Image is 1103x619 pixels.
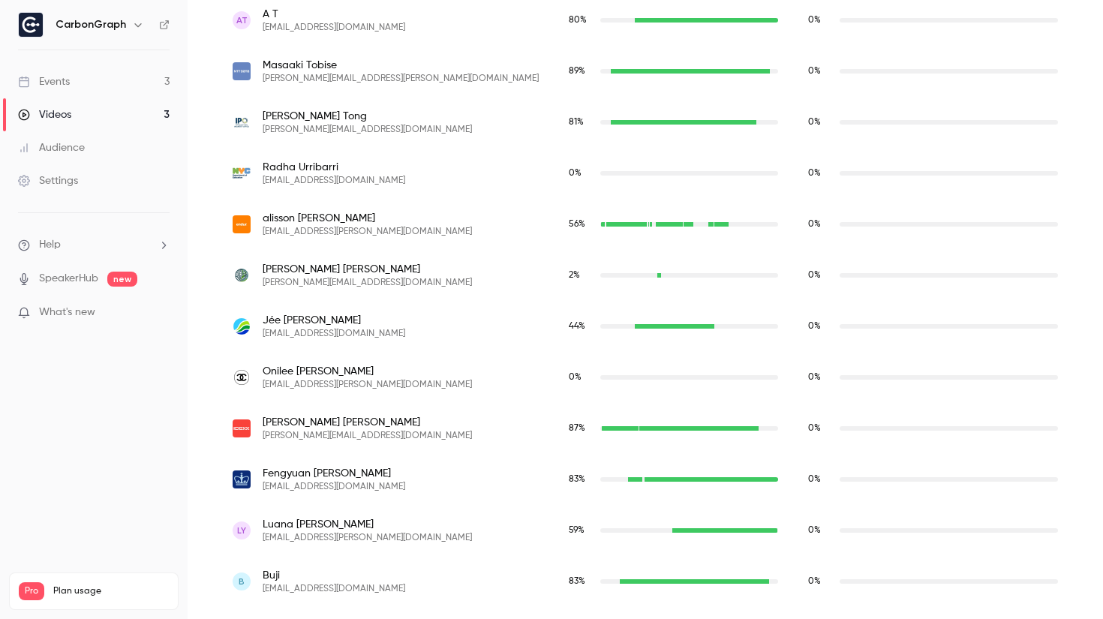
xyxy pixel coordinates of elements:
span: 0 % [808,475,821,484]
span: Masaaki Tobise [263,58,539,73]
span: Replay watch time [808,422,832,435]
img: lbl.gov [233,113,251,131]
span: Help [39,237,61,253]
span: Live watch time [569,116,593,129]
span: 83 % [569,475,585,484]
span: B [239,575,245,588]
span: [PERSON_NAME][EMAIL_ADDRESS][PERSON_NAME][DOMAIN_NAME] [263,73,539,85]
span: Live watch time [569,320,593,333]
span: 0 % [808,322,821,331]
span: [PERSON_NAME][EMAIL_ADDRESS][DOMAIN_NAME] [263,277,472,289]
span: 0 % [808,169,821,178]
span: [EMAIL_ADDRESS][DOMAIN_NAME] [263,175,405,187]
span: 0 % [808,16,821,25]
span: alisson [PERSON_NAME] [263,211,472,226]
div: fy2335@columbia.edu [218,454,1073,505]
span: Plan usage [53,585,169,597]
span: 0 % [808,220,821,229]
span: Replay watch time [808,269,832,282]
span: [PERSON_NAME] [PERSON_NAME] [263,262,472,277]
span: [EMAIL_ADDRESS][PERSON_NAME][DOMAIN_NAME] [263,532,472,544]
div: Events [18,74,70,89]
div: Audience [18,140,85,155]
span: [PERSON_NAME] Tong [263,109,472,124]
span: Replay watch time [808,473,832,486]
span: Replay watch time [808,218,832,231]
img: CarbonGraph [19,13,43,37]
span: Live watch time [569,14,593,27]
span: [PERSON_NAME] [PERSON_NAME] [263,415,472,430]
span: Live watch time [569,422,593,435]
span: Onilee [PERSON_NAME] [263,364,472,379]
span: Replay watch time [808,65,832,78]
span: 0 % [808,424,821,433]
span: 59 % [569,526,585,535]
span: 87 % [569,424,585,433]
span: [EMAIL_ADDRESS][DOMAIN_NAME] [263,328,405,340]
span: 0 % [808,67,821,76]
span: [PERSON_NAME][EMAIL_ADDRESS][DOMAIN_NAME] [263,124,472,136]
span: Replay watch time [808,524,832,537]
span: 0 % [808,577,821,586]
div: alisson.villarreal@endur.mx [218,199,1073,250]
div: luana.yeung@turntown.com [218,505,1073,556]
span: [EMAIL_ADDRESS][PERSON_NAME][DOMAIN_NAME] [263,379,472,391]
span: Live watch time [569,473,593,486]
div: Videos [18,107,71,122]
div: Settings [18,173,78,188]
span: Live watch time [569,371,593,384]
img: nttdata.com [233,62,251,80]
iframe: Noticeable Trigger [152,306,170,320]
a: SpeakerHub [39,271,98,287]
span: Live watch time [569,269,593,282]
span: Replay watch time [808,371,832,384]
div: blueberrybujin@gmail.com [218,556,1073,607]
span: Replay watch time [808,320,832,333]
span: Buji [263,568,405,583]
span: 0 % [808,271,821,280]
span: 2 % [569,271,580,280]
span: 0 % [808,118,821,127]
div: haley@lbl.gov [218,97,1073,148]
img: idexx.com [233,419,251,437]
span: A T [263,7,405,22]
span: Live watch time [569,167,593,180]
img: endur.mx [233,215,251,233]
img: parks.nyc.gov [233,164,251,182]
span: LY [237,524,246,537]
span: Live watch time [569,65,593,78]
span: [EMAIL_ADDRESS][PERSON_NAME][DOMAIN_NAME] [263,226,472,238]
span: 44 % [569,322,585,331]
span: new [107,272,137,287]
div: radha.urribarri@parks.nyc.gov [218,148,1073,199]
span: 81 % [569,118,584,127]
div: jacob@ecosystemsadvising.com [218,250,1073,301]
span: 0 % [569,169,582,178]
div: dan-wojciechowski@idexx.com [218,403,1073,454]
span: Replay watch time [808,167,832,180]
span: Live watch time [569,524,593,537]
span: [PERSON_NAME][EMAIL_ADDRESS][DOMAIN_NAME] [263,430,472,442]
span: [EMAIL_ADDRESS][DOMAIN_NAME] [263,481,405,493]
span: 0 % [808,526,821,535]
span: Replay watch time [808,575,832,588]
span: 83 % [569,577,585,586]
span: [EMAIL_ADDRESS][DOMAIN_NAME] [263,583,405,595]
span: Radha Urribarri [263,160,405,175]
span: 0 % [569,373,582,382]
h6: CarbonGraph [56,17,126,32]
div: jwillis@edf.org [218,301,1073,352]
span: Replay watch time [808,14,832,27]
span: 80 % [569,16,587,25]
span: AT [236,14,248,27]
span: 89 % [569,67,585,76]
span: Live watch time [569,218,593,231]
span: Jée [PERSON_NAME] [263,313,405,328]
span: Replay watch time [808,116,832,129]
span: Luana [PERSON_NAME] [263,517,472,532]
img: ecosystemsadvising.com [233,266,251,284]
div: masaaki.tobi@nttdata.com [218,46,1073,97]
span: Fengyuan [PERSON_NAME] [263,466,405,481]
span: Pro [19,582,44,600]
img: columbia.edu [233,470,251,488]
